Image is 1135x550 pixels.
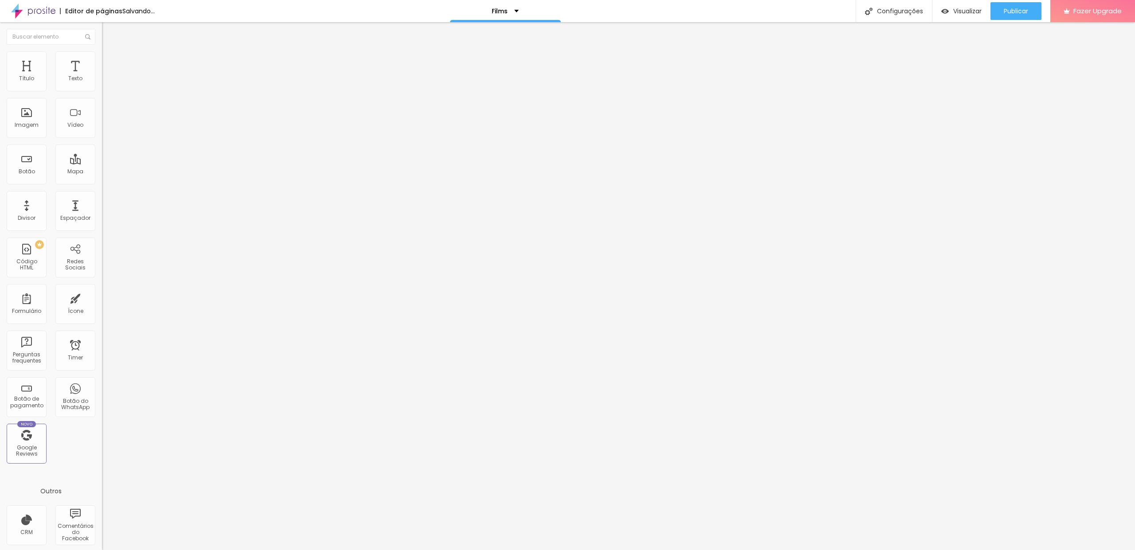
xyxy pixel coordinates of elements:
div: Texto [68,75,82,82]
div: CRM [20,529,33,535]
span: Fazer Upgrade [1073,7,1122,15]
img: view-1.svg [941,8,949,15]
div: Novo [17,421,36,427]
div: Vídeo [67,122,83,128]
img: Icone [865,8,873,15]
button: Publicar [990,2,1041,20]
div: Timer [68,355,83,361]
div: Formulário [12,308,41,314]
div: Botão do WhatsApp [58,398,93,411]
div: Ícone [68,308,83,314]
span: Visualizar [953,8,982,15]
div: Divisor [18,215,35,221]
div: Botão de pagamento [9,396,44,409]
div: Editor de páginas [60,8,122,14]
iframe: Editor [102,22,1135,550]
div: Código HTML [9,258,44,271]
p: Films [492,8,508,14]
div: Perguntas frequentes [9,351,44,364]
div: Título [19,75,34,82]
img: Icone [85,34,90,39]
div: Redes Sociais [58,258,93,271]
div: Google Reviews [9,445,44,457]
input: Buscar elemento [7,29,95,45]
div: Mapa [67,168,83,175]
span: Publicar [1004,8,1028,15]
button: Visualizar [932,2,990,20]
div: Botão [19,168,35,175]
div: Comentários do Facebook [58,523,93,542]
div: Imagem [15,122,39,128]
div: Espaçador [60,215,90,221]
div: Salvando... [122,8,155,14]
